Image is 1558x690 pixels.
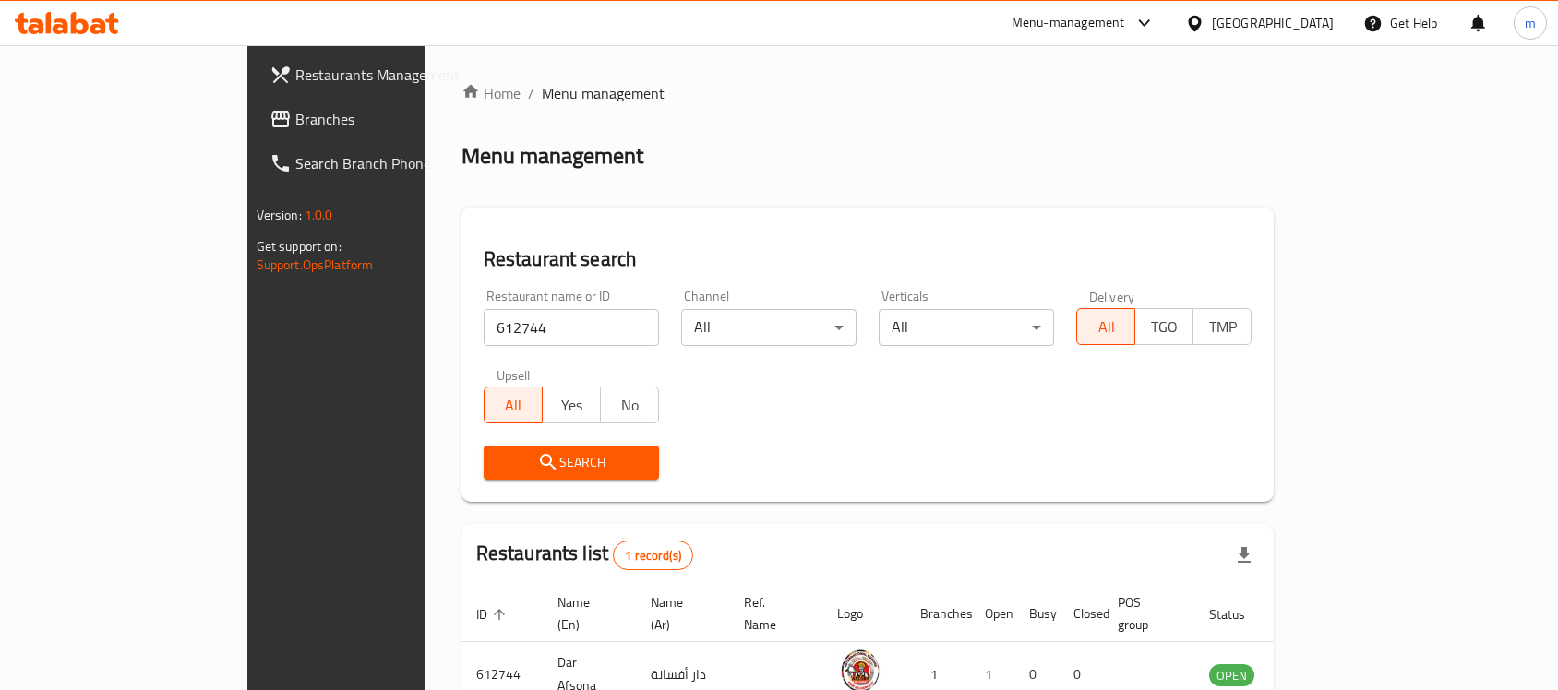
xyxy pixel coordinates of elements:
span: Search Branch Phone [295,152,493,174]
span: TMP [1201,314,1244,340]
th: Logo [822,586,905,642]
span: Branches [295,108,493,130]
span: All [1085,314,1128,340]
span: Search [498,451,644,474]
h2: Restaurant search [484,245,1252,273]
span: Ref. Name [744,591,800,636]
nav: breadcrumb [461,82,1275,104]
h2: Restaurants list [476,540,693,570]
span: POS group [1118,591,1172,636]
div: All [681,309,857,346]
h2: Menu management [461,141,643,171]
span: Name (Ar) [651,591,707,636]
input: Search for restaurant name or ID.. [484,309,659,346]
a: Branches [255,97,508,141]
span: No [608,392,652,419]
button: No [600,387,659,423]
div: Total records count [613,541,693,570]
div: All [879,309,1054,346]
label: Upsell [497,368,531,381]
span: Restaurants Management [295,64,493,86]
button: All [484,387,543,423]
span: All [492,392,535,419]
button: Yes [542,387,601,423]
button: TGO [1134,308,1193,345]
div: OPEN [1209,664,1254,686]
label: Delivery [1089,290,1135,303]
button: TMP [1192,308,1252,345]
span: m [1525,13,1536,33]
span: Yes [550,392,593,419]
span: Get support on: [257,234,342,258]
span: Menu management [542,82,665,104]
div: Menu-management [1012,12,1125,34]
span: TGO [1143,314,1186,340]
span: 1 record(s) [614,547,692,565]
th: Closed [1059,586,1103,642]
a: Search Branch Phone [255,141,508,185]
th: Open [970,586,1014,642]
span: Version: [257,203,302,227]
span: ID [476,603,511,625]
a: Support.OpsPlatform [257,253,374,277]
button: All [1076,308,1135,345]
span: Status [1209,603,1269,625]
span: OPEN [1209,665,1254,686]
button: Search [484,446,659,480]
li: / [528,82,534,104]
span: Name (En) [557,591,614,636]
th: Busy [1014,586,1059,642]
th: Branches [905,586,970,642]
span: 1.0.0 [305,203,333,227]
a: Restaurants Management [255,53,508,97]
div: [GEOGRAPHIC_DATA] [1212,13,1334,33]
